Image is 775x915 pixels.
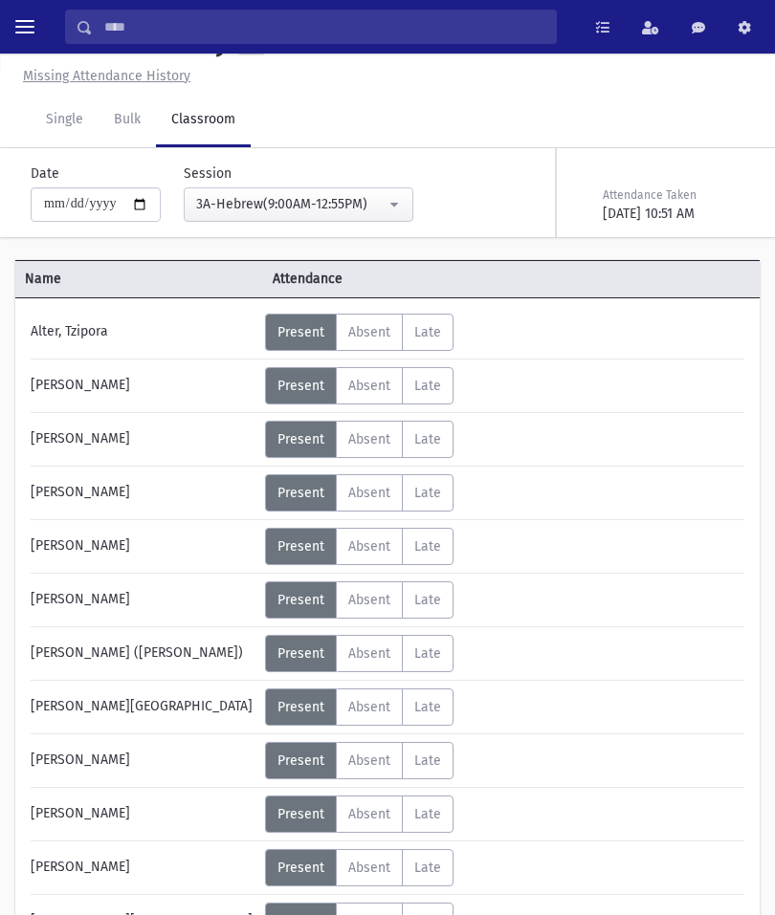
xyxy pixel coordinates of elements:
[414,752,441,769] span: Late
[348,752,390,769] span: Absent
[21,421,265,458] div: [PERSON_NAME]
[15,68,190,84] a: Missing Attendance History
[184,187,413,222] button: 3A-Hebrew(9:00AM-12:55PM)
[184,163,232,184] label: Session
[277,431,324,447] span: Present
[414,485,441,501] span: Late
[348,378,390,394] span: Absent
[31,163,59,184] label: Date
[414,431,441,447] span: Late
[414,378,441,394] span: Late
[265,474,454,512] div: AttTypes
[265,688,454,726] div: AttTypes
[263,269,697,289] span: Attendance
[265,314,454,351] div: AttTypes
[414,645,441,662] span: Late
[156,94,251,147] a: Classroom
[21,581,265,619] div: [PERSON_NAME]
[277,752,324,769] span: Present
[277,806,324,822] span: Present
[21,688,265,726] div: [PERSON_NAME][GEOGRAPHIC_DATA]
[414,806,441,822] span: Late
[265,528,454,565] div: AttTypes
[15,269,263,289] span: Name
[31,94,99,147] a: Single
[21,474,265,512] div: [PERSON_NAME]
[277,699,324,715] span: Present
[21,367,265,404] div: [PERSON_NAME]
[21,742,265,779] div: [PERSON_NAME]
[21,795,265,833] div: [PERSON_NAME]
[196,194,386,214] div: 3A-Hebrew(9:00AM-12:55PM)
[348,538,390,555] span: Absent
[93,10,556,44] input: Search
[414,538,441,555] span: Late
[265,635,454,672] div: AttTypes
[21,635,265,672] div: [PERSON_NAME] ([PERSON_NAME])
[348,806,390,822] span: Absent
[277,645,324,662] span: Present
[99,94,156,147] a: Bulk
[265,742,454,779] div: AttTypes
[277,485,324,501] span: Present
[265,581,454,619] div: AttTypes
[265,367,454,404] div: AttTypes
[21,849,265,886] div: [PERSON_NAME]
[348,485,390,501] span: Absent
[348,699,390,715] span: Absent
[8,10,42,44] button: toggle menu
[348,592,390,608] span: Absent
[603,204,741,224] div: [DATE] 10:51 AM
[603,186,741,204] div: Attendance Taken
[414,592,441,608] span: Late
[21,528,265,565] div: [PERSON_NAME]
[265,421,454,458] div: AttTypes
[265,795,454,833] div: AttTypes
[414,699,441,715] span: Late
[277,378,324,394] span: Present
[348,645,390,662] span: Absent
[277,538,324,555] span: Present
[23,68,190,84] u: Missing Attendance History
[277,592,324,608] span: Present
[414,324,441,340] span: Late
[21,314,265,351] div: Alter, Tzipora
[348,324,390,340] span: Absent
[277,324,324,340] span: Present
[348,431,390,447] span: Absent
